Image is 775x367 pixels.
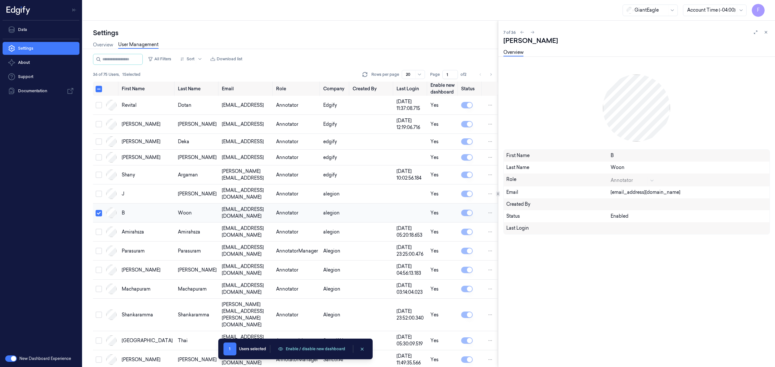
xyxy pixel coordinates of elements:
[276,172,318,178] div: Annotator
[486,70,495,79] button: Go to next page
[506,201,611,208] div: Created By
[222,102,271,109] div: [EMAIL_ADDRESS]
[430,102,456,109] div: Yes
[397,308,425,322] div: [DATE] 23:52:00.340
[122,172,173,178] div: Shany
[397,263,425,277] div: [DATE] 04:56:13.183
[219,82,274,96] th: Email
[96,172,102,178] button: Select row
[3,70,79,83] a: Support
[178,121,217,128] div: [PERSON_NAME]
[96,210,102,216] button: Select row
[178,312,217,318] div: shankaramma
[178,337,217,344] div: Thai
[223,342,236,355] span: 1
[178,138,217,145] div: Deka
[122,72,140,77] span: 1 Selected
[178,191,217,197] div: [PERSON_NAME]
[321,82,350,96] th: Company
[506,176,611,184] div: Role
[323,286,347,293] div: Alegion
[96,102,102,108] button: Select row
[222,154,271,161] div: [EMAIL_ADDRESS]
[397,244,425,258] div: [DATE] 23:25:00.476
[208,54,245,64] button: Download list
[397,334,425,347] div: [DATE] 05:30:09.519
[122,267,173,273] div: [PERSON_NAME]
[506,152,611,159] div: First Name
[122,121,173,128] div: [PERSON_NAME]
[430,337,456,344] div: Yes
[122,210,173,216] div: b
[323,229,347,235] div: alegion
[506,213,611,220] div: Status
[93,42,113,48] a: Overview
[276,191,318,197] div: Annotator
[178,154,217,161] div: [PERSON_NAME]
[276,337,318,344] div: AnnotatorManager
[276,312,318,318] div: Annotator
[397,168,425,182] div: [DATE] 10:02:56.184
[96,138,102,145] button: Select row
[69,5,79,15] button: Toggle Navigation
[506,189,611,196] div: Email
[178,102,217,109] div: Dotan
[430,312,456,318] div: Yes
[96,191,102,197] button: Select row
[430,356,456,363] div: Yes
[276,102,318,109] div: Annotator
[96,121,102,127] button: Select row
[122,286,173,293] div: machapuram
[93,28,498,37] div: Settings
[96,337,102,344] button: Select row
[459,82,482,96] th: Status
[222,263,271,277] div: [EMAIL_ADDRESS][DOMAIN_NAME]
[93,72,120,77] span: 36 of 75 Users ,
[323,138,347,145] div: edgify
[222,138,271,145] div: [EMAIL_ADDRESS]
[276,248,318,254] div: AnnotatorManager
[397,353,425,366] div: [DATE] 11:49:35.566
[122,312,173,318] div: shankaramma
[96,267,102,273] button: Select row
[222,168,271,182] div: [PERSON_NAME][EMAIL_ADDRESS]
[506,164,611,171] div: Last Name
[3,56,79,69] button: About
[430,229,456,235] div: Yes
[274,82,321,96] th: Role
[323,210,347,216] div: alegion
[323,337,347,344] div: SanctifAI
[430,267,456,273] div: Yes
[276,121,318,128] div: Annotator
[428,82,459,96] th: Enable new dashboard
[430,286,456,293] div: Yes
[276,267,318,273] div: Annotator
[222,282,271,296] div: [EMAIL_ADDRESS][DOMAIN_NAME]
[96,86,102,92] button: Select all
[503,30,516,35] span: 7 of 36
[96,229,102,235] button: Select row
[96,248,102,254] button: Select row
[222,206,271,220] div: [EMAIL_ADDRESS][DOMAIN_NAME]
[178,210,217,216] div: woon
[611,189,767,196] div: [EMAIL_ADDRESS][DOMAIN_NAME]
[96,286,102,292] button: Select row
[506,225,611,232] div: Last Login
[122,154,173,161] div: [PERSON_NAME]
[752,4,765,17] button: F
[122,356,173,363] div: [PERSON_NAME]
[503,49,523,56] a: Overview
[323,248,347,254] div: Alegion
[430,154,456,161] div: Yes
[397,282,425,296] div: [DATE] 03:14:04.023
[119,82,175,96] th: First Name
[178,286,217,293] div: machapuram
[397,98,425,112] div: [DATE] 11:37:08.715
[323,267,347,273] div: Alegion
[178,267,217,273] div: [PERSON_NAME]
[430,210,456,216] div: Yes
[222,121,271,128] div: [EMAIL_ADDRESS]
[430,138,456,145] div: Yes
[96,356,102,363] button: Select row
[122,229,173,235] div: amirahsza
